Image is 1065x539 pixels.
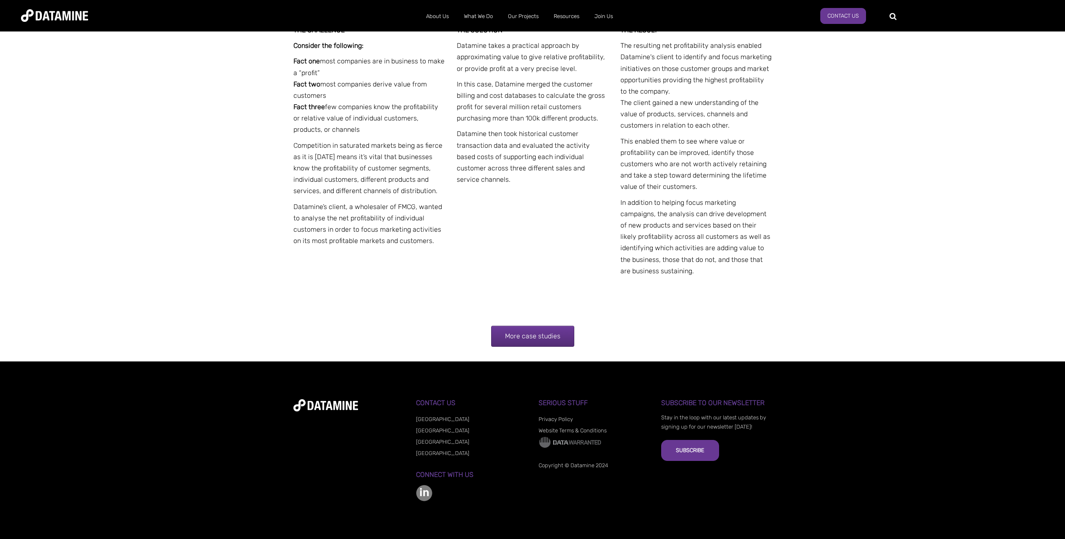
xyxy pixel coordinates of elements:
img: Data Warranted Logo [539,436,602,449]
button: Subscribe [661,440,719,461]
img: Datamine [21,9,88,22]
a: More case studies [491,326,574,347]
p: In addition to helping focus marketing campaigns, the analysis can drive development of new produ... [620,197,772,277]
a: Our Projects [500,5,546,27]
strong: Fact one [293,57,320,65]
strong: THE CHALLENGE [293,26,345,34]
a: About Us [419,5,456,27]
p: Datamine then took historical customer transaction data and evaluated the activity based costs of... [457,128,608,185]
p: Stay in the loop with our latest updates by signing up for our newsletter [DATE]! [661,413,772,432]
a: [GEOGRAPHIC_DATA] [416,427,469,434]
a: Website Terms & Conditions [539,427,607,434]
img: linkedin-color [416,485,432,501]
strong: Fact three [293,103,325,111]
a: Join Us [587,5,620,27]
h3: Connect with us [416,471,526,479]
p: Datamine’s client, a wholesaler of FMCG, wanted to analyse the net profitability of individual cu... [293,201,445,247]
p: most companies are in business to make a “profit” most companies derive value from customers few ... [293,55,445,135]
a: [GEOGRAPHIC_DATA] [416,450,469,456]
a: Resources [546,5,587,27]
h3: Contact Us [416,399,526,407]
p: Competition in saturated markets being as fierce as it is [DATE] means it’s vital that businesses... [293,140,445,197]
h3: Subscribe to our Newsletter [661,399,772,407]
strong: Fact two [293,80,320,88]
img: datamine-logo-white [293,399,358,411]
a: Contact Us [820,8,866,24]
strong: THE RESULT [620,26,658,34]
p: Datamine takes a practical approach by approximating value to give relative profitability, or pro... [457,40,608,74]
strong: Consider the following: [293,42,364,50]
p: Copyright © Datamine 2024 [539,461,649,470]
a: [GEOGRAPHIC_DATA] [416,416,469,422]
a: [GEOGRAPHIC_DATA] [416,439,469,445]
p: This enabled them to see where value or profitability can be improved, identify those customers w... [620,136,772,193]
strong: THE SOLUTION [457,26,502,34]
h3: Serious Stuff [539,399,649,407]
a: Privacy Policy [539,416,573,422]
p: The resulting net profitability analysis enabled Datamine's client to identify and focus marketin... [620,40,772,131]
p: In this case, Datamine merged the customer billing and cost databases to calculate the gross prof... [457,78,608,124]
a: What We Do [456,5,500,27]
